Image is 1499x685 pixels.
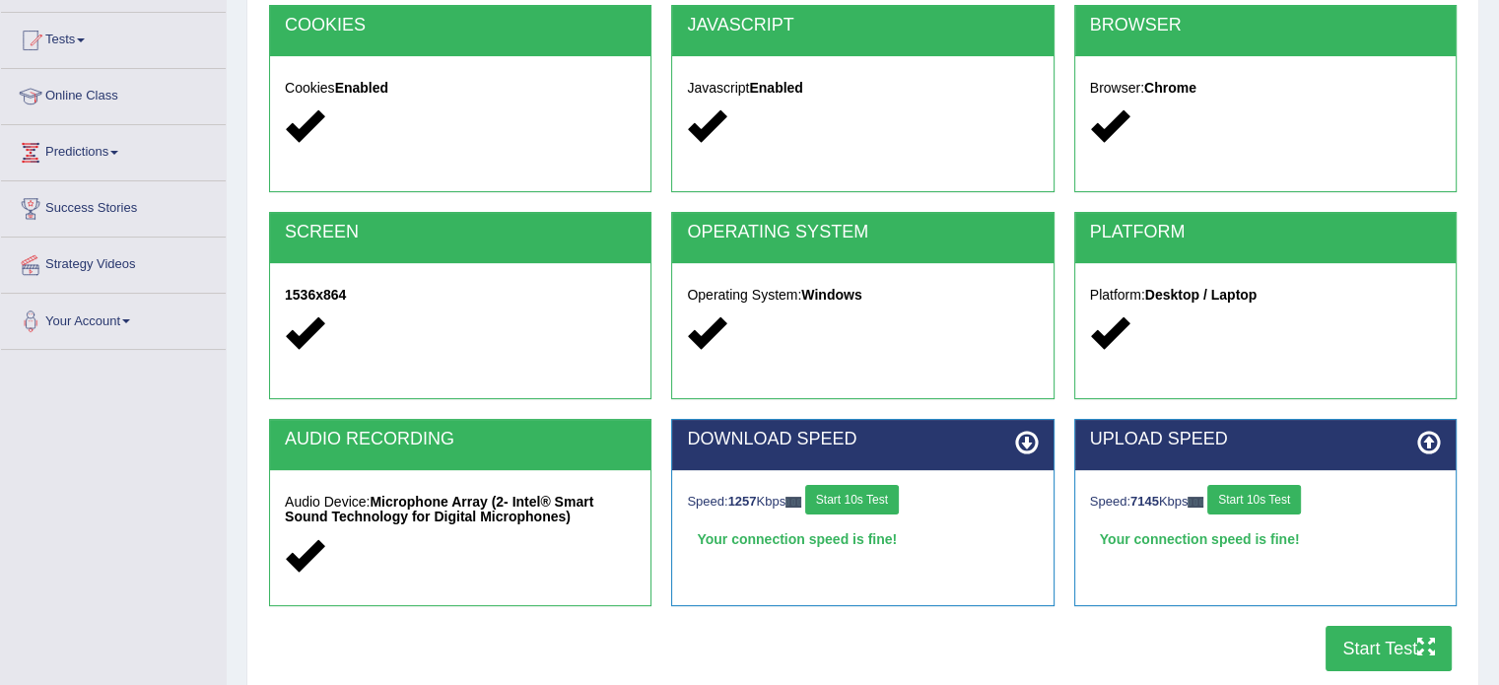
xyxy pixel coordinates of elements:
[1,181,226,231] a: Success Stories
[285,430,636,449] h2: AUDIO RECORDING
[687,16,1038,35] h2: JAVASCRIPT
[687,288,1038,303] h5: Operating System:
[1,125,226,174] a: Predictions
[285,16,636,35] h2: COOKIES
[285,494,593,524] strong: Microphone Array (2- Intel® Smart Sound Technology for Digital Microphones)
[728,494,757,509] strong: 1257
[687,485,1038,519] div: Speed: Kbps
[1090,223,1441,242] h2: PLATFORM
[1130,494,1159,509] strong: 7145
[1,238,226,287] a: Strategy Videos
[801,287,861,303] strong: Windows
[285,81,636,96] h5: Cookies
[285,287,346,303] strong: 1536x864
[749,80,802,96] strong: Enabled
[1,294,226,343] a: Your Account
[1145,287,1258,303] strong: Desktop / Laptop
[785,497,801,508] img: ajax-loader-fb-connection.gif
[1,69,226,118] a: Online Class
[335,80,388,96] strong: Enabled
[285,223,636,242] h2: SCREEN
[687,430,1038,449] h2: DOWNLOAD SPEED
[1188,497,1203,508] img: ajax-loader-fb-connection.gif
[805,485,899,514] button: Start 10s Test
[1090,16,1441,35] h2: BROWSER
[687,81,1038,96] h5: Javascript
[1090,288,1441,303] h5: Platform:
[1326,626,1452,671] button: Start Test
[1144,80,1196,96] strong: Chrome
[285,495,636,525] h5: Audio Device:
[1090,81,1441,96] h5: Browser:
[1090,524,1441,554] div: Your connection speed is fine!
[1090,485,1441,519] div: Speed: Kbps
[1090,430,1441,449] h2: UPLOAD SPEED
[687,223,1038,242] h2: OPERATING SYSTEM
[687,524,1038,554] div: Your connection speed is fine!
[1207,485,1301,514] button: Start 10s Test
[1,13,226,62] a: Tests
